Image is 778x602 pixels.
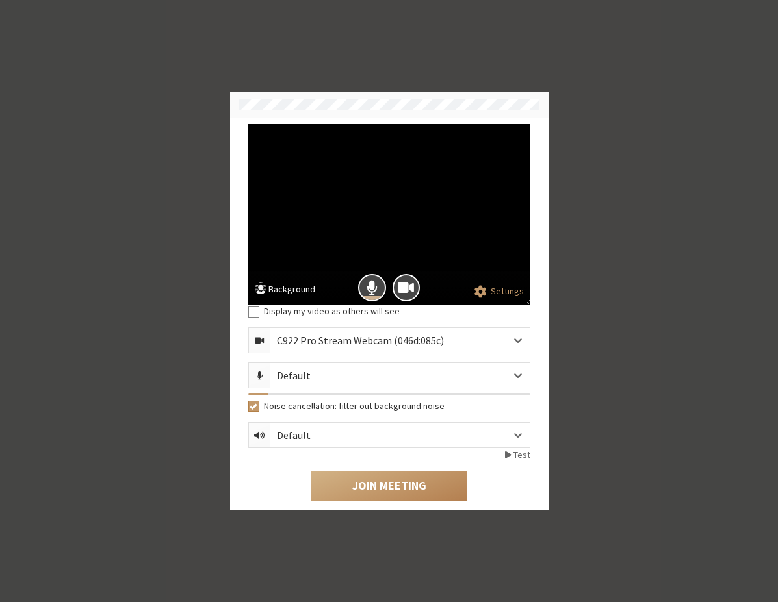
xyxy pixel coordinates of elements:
[505,448,530,462] button: Test
[393,274,421,302] button: Camera is on
[358,274,386,302] button: Mic is on
[255,282,316,299] button: Background
[277,332,465,348] div: C922 Pro Stream Webcam (046d:085c)
[277,368,331,383] div: Default
[311,471,467,501] button: Join Meeting
[277,427,331,443] div: Default
[474,284,523,299] button: Settings
[264,399,530,413] label: Noise cancellation: filter out background noise
[264,305,530,318] label: Display my video as others will see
